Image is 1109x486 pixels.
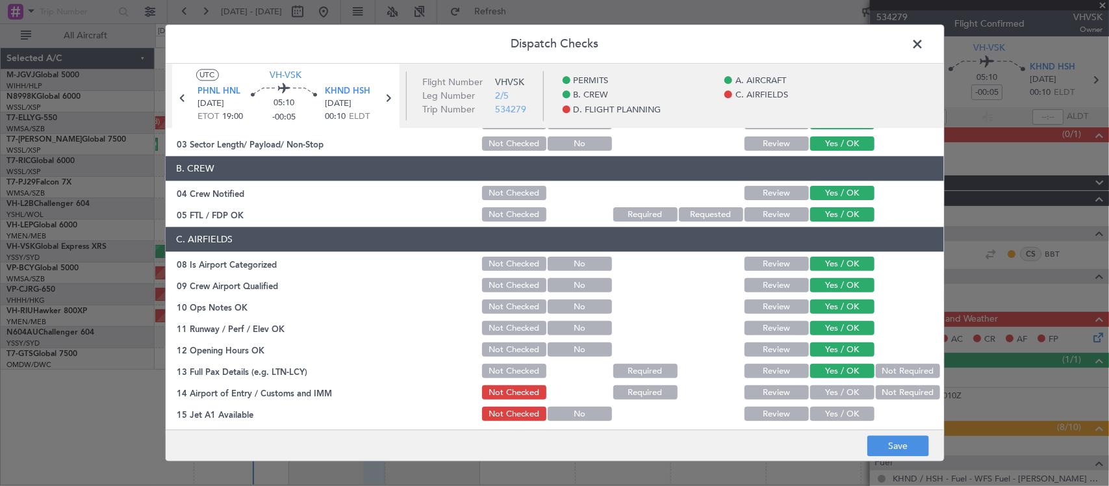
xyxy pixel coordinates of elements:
button: Not Required [876,364,940,379]
button: Yes / OK [810,364,874,379]
button: Yes / OK [810,208,874,222]
button: Yes / OK [810,300,874,314]
button: Not Required [876,386,940,400]
button: Yes / OK [810,322,874,336]
button: Yes / OK [810,407,874,422]
button: Yes / OK [810,343,874,357]
button: Yes / OK [810,257,874,272]
button: Yes / OK [810,137,874,151]
header: Dispatch Checks [166,25,944,64]
button: Save [867,436,929,457]
button: Yes / OK [810,279,874,293]
button: Yes / OK [810,186,874,201]
button: Yes / OK [810,386,874,400]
